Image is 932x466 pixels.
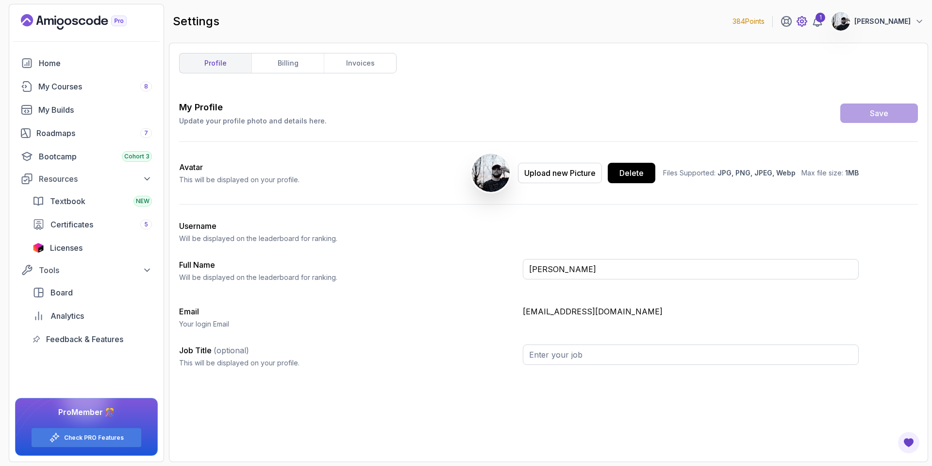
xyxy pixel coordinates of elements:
button: user profile image[PERSON_NAME] [831,12,924,31]
button: Save [840,104,918,123]
div: Tools [39,264,152,276]
a: licenses [27,238,158,258]
input: Enter your job [523,345,859,365]
div: Delete [619,167,644,179]
h3: My Profile [179,101,327,114]
p: This will be displayed on your profile. [179,358,515,368]
span: 7 [144,129,148,137]
label: Full Name [179,260,215,270]
p: 384 Points [732,17,765,26]
button: Delete [608,163,655,183]
div: Bootcamp [39,151,152,162]
p: This will be displayed on your profile. [179,175,300,185]
button: Resources [15,170,158,188]
a: invoices [324,53,396,73]
a: feedback [27,329,158,349]
span: Feedback & Features [46,333,123,345]
span: Analytics [50,310,84,322]
a: 1 [812,16,823,27]
span: JPG, PNG, JPEG, Webp [717,169,796,177]
div: My Builds [38,104,152,116]
span: Certificates [50,219,93,230]
a: board [27,283,158,302]
p: [EMAIL_ADDRESS][DOMAIN_NAME] [523,306,859,317]
img: jetbrains icon [33,243,44,253]
button: Open Feedback Button [897,431,920,454]
span: NEW [136,197,150,205]
label: Username [179,221,216,231]
label: Job Title [179,345,249,355]
a: Check PRO Features [64,434,124,442]
div: Upload new Picture [524,167,596,179]
input: Enter your full name [523,259,859,279]
p: Will be displayed on the leaderboard for ranking. [179,234,515,243]
a: home [15,53,158,73]
span: 8 [144,83,148,90]
a: roadmaps [15,123,158,143]
button: Upload new Picture [518,163,602,183]
span: Cohort 3 [124,153,150,160]
div: My Courses [38,81,152,92]
div: Save [870,107,888,119]
a: bootcamp [15,147,158,166]
a: analytics [27,306,158,326]
p: Files Supported: Max file size: [663,168,859,178]
span: 1MB [845,169,859,177]
p: Update your profile photo and details here. [179,116,327,126]
a: Landing page [21,14,149,30]
h2: Avatar [179,161,300,173]
span: Licenses [50,242,83,254]
a: billing [251,53,324,73]
span: 5 [144,221,148,228]
img: user profile image [472,154,510,192]
button: Check PRO Features [31,428,142,448]
a: builds [15,100,158,120]
div: Roadmaps [36,127,152,139]
a: certificates [27,215,158,234]
p: [PERSON_NAME] [854,17,911,26]
a: courses [15,77,158,96]
span: (optional) [214,345,249,355]
h3: Email [179,306,515,317]
p: Your login Email [179,319,515,329]
span: Board [50,287,73,298]
img: user profile image [832,12,850,31]
div: Home [39,57,152,69]
a: textbook [27,191,158,211]
a: profile [180,53,251,73]
h2: settings [173,14,219,29]
div: Resources [39,173,152,185]
button: Tools [15,261,158,279]
div: 1 [815,13,825,22]
p: Will be displayed on the leaderboard for ranking. [179,273,515,282]
span: Textbook [50,195,85,207]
